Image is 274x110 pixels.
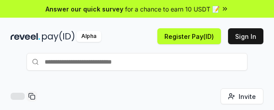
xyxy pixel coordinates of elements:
img: reveel_dark [11,31,40,42]
img: pay_id [42,31,75,42]
button: Sign In [228,28,263,44]
button: Invite [221,88,263,104]
div: Alpha [76,31,101,42]
span: for a chance to earn 10 USDT 📝 [125,4,220,14]
button: Register Pay(ID) [157,28,221,44]
span: Invite [239,92,256,101]
span: Answer our quick survey [46,4,123,14]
